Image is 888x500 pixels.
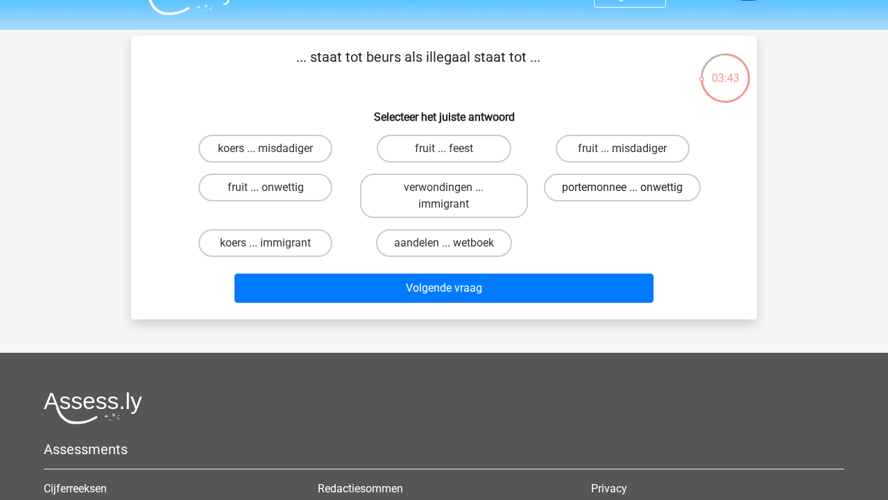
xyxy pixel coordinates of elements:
[153,47,683,88] p: ... staat tot beurs als illegaal staat tot ...
[198,135,332,162] label: koers ... misdadiger
[44,441,844,458] h5: Assessments
[377,135,511,162] label: fruit ... feest
[44,482,107,495] a: Cijferreeksen
[556,135,690,162] label: fruit ... misdadiger
[318,482,403,495] a: Redactiesommen
[44,392,142,424] img: Assessly logo
[198,174,332,201] label: fruit ... onwettig
[544,174,701,201] label: portemonnee ... onwettig
[153,99,735,124] h6: Selecteer het juiste antwoord
[376,229,512,257] label: aandelen ... wetboek
[234,274,654,303] button: Volgende vraag
[198,229,332,257] label: koers ... immigrant
[699,52,751,87] div: 03:43
[591,482,627,495] a: Privacy
[360,174,527,218] label: verwondingen ... immigrant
